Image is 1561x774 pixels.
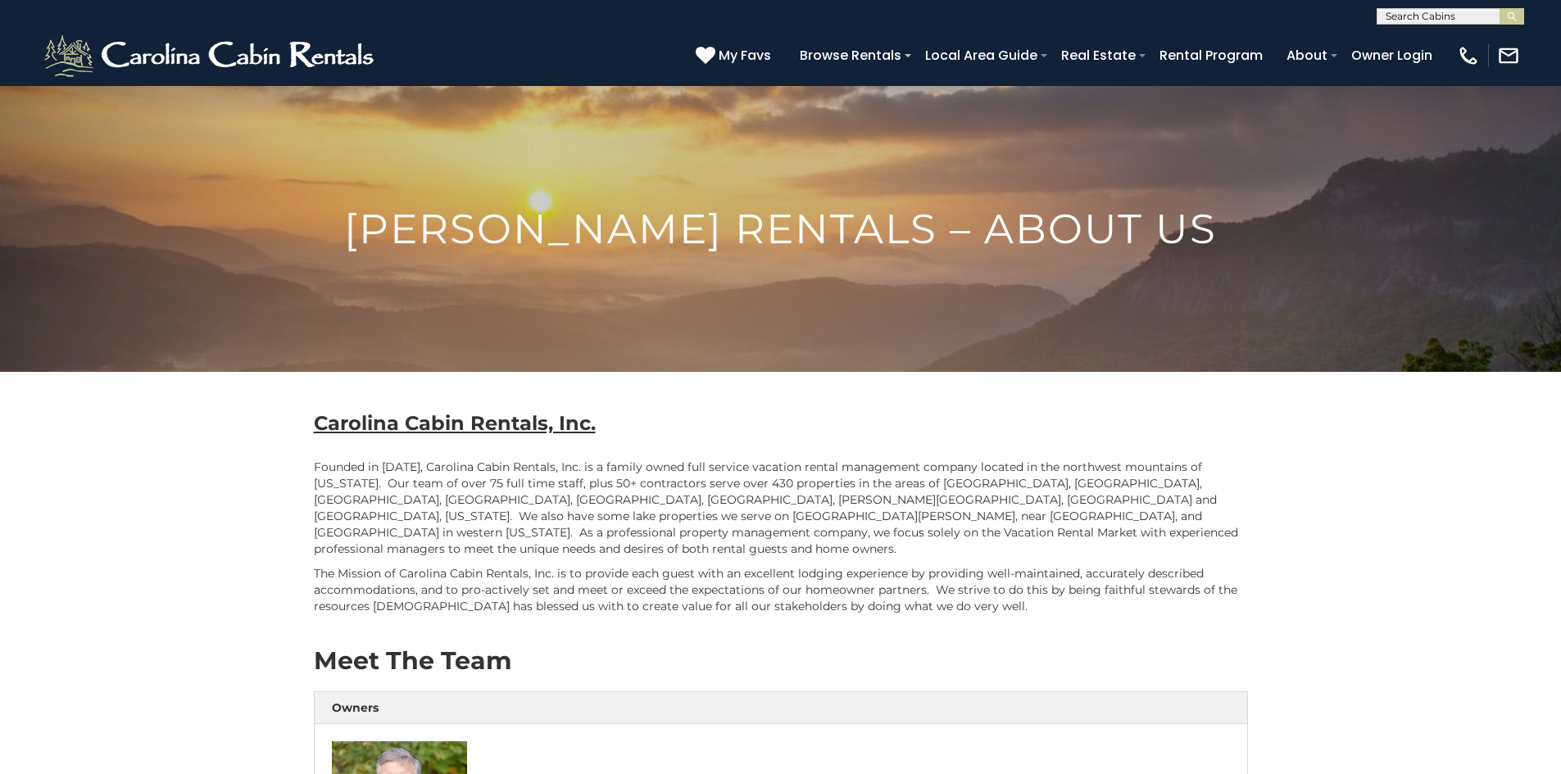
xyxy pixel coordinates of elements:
[332,700,379,715] strong: Owners
[1151,41,1271,70] a: Rental Program
[719,45,771,66] span: My Favs
[696,45,775,66] a: My Favs
[917,41,1046,70] a: Local Area Guide
[1053,41,1144,70] a: Real Estate
[314,411,596,435] b: Carolina Cabin Rentals, Inc.
[314,565,1248,614] p: The Mission of Carolina Cabin Rentals, Inc. is to provide each guest with an excellent lodging ex...
[1497,44,1520,67] img: mail-regular-white.png
[314,459,1248,557] p: Founded in [DATE], Carolina Cabin Rentals, Inc. is a family owned full service vacation rental ma...
[1278,41,1336,70] a: About
[314,645,511,676] strong: Meet The Team
[1343,41,1441,70] a: Owner Login
[1457,44,1480,67] img: phone-regular-white.png
[792,41,910,70] a: Browse Rentals
[41,31,381,80] img: White-1-2.png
